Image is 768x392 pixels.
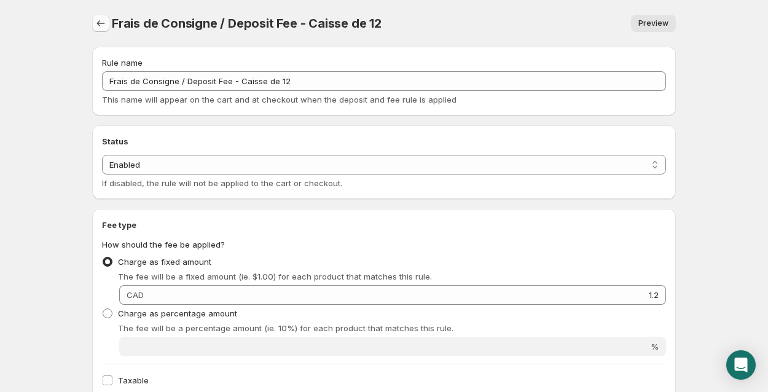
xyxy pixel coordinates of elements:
span: How should the fee be applied? [102,240,225,249]
span: Charge as fixed amount [118,257,211,267]
div: Open Intercom Messenger [726,350,756,380]
span: CAD [127,290,144,300]
p: The fee will be a percentage amount (ie. 10%) for each product that matches this rule. [118,322,666,334]
span: The fee will be a fixed amount (ie. $1.00) for each product that matches this rule. [118,272,432,281]
span: Taxable [118,375,149,385]
h2: Status [102,135,666,147]
span: Charge as percentage amount [118,308,237,318]
h2: Fee type [102,219,666,231]
span: % [651,342,659,351]
span: Frais de Consigne / Deposit Fee - Caisse de 12 [112,16,382,31]
a: Preview [631,15,676,32]
span: If disabled, the rule will not be applied to the cart or checkout. [102,178,342,188]
span: Preview [638,18,668,28]
button: Settings [92,15,109,32]
span: Rule name [102,58,143,68]
span: This name will appear on the cart and at checkout when the deposit and fee rule is applied [102,95,456,104]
